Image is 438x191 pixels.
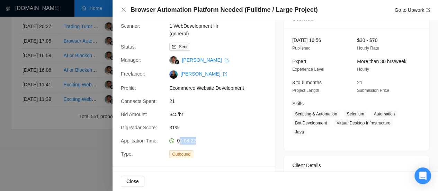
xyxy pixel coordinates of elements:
[426,8,430,12] span: export
[292,46,311,51] span: Published
[292,88,319,93] span: Project Length
[121,112,147,117] span: Bid Amount:
[121,85,136,91] span: Profile:
[131,6,318,14] h4: Browser Automation Platform Needed (Fulltime / Large Project)
[169,111,273,118] span: $45/hr
[121,57,141,63] span: Manager:
[292,156,421,175] div: Client Details
[394,7,430,13] a: Go to Upworkexport
[169,84,273,92] span: Ecommerce Website Development
[121,71,145,77] span: Freelancer:
[175,60,179,64] img: gigradar-bm.png
[180,71,227,77] a: [PERSON_NAME] export
[334,119,393,127] span: Virtual Desktop Infrastructure
[169,97,273,105] span: 21
[169,70,178,79] img: c1xoYCvH-I8Inu5tkCRSJtUgA1XfBOjNiBLSv7B9kyVh40jB7mC8hZ3U_KJiVItwKs
[121,176,144,187] button: Close
[292,67,324,72] span: Experience Level
[121,98,157,104] span: Connects Spent:
[371,110,397,118] span: Automation
[357,88,389,93] span: Submission Price
[169,150,193,158] span: Outbound
[223,72,227,76] span: export
[121,138,158,144] span: Application Time:
[344,110,367,118] span: Selenium
[169,23,218,36] a: 1 WebDevelopment Hr (general)
[169,124,273,131] span: 31%
[357,59,406,64] span: More than 30 hrs/week
[357,80,363,85] span: 21
[172,45,176,49] span: mail
[292,128,306,136] span: Java
[121,23,140,29] span: Scanner:
[169,138,174,143] span: clock-circle
[177,138,196,144] span: 00:08:22
[121,44,136,50] span: Status:
[292,119,330,127] span: Bot Development
[414,167,431,184] div: Open Intercom Messenger
[126,177,139,185] span: Close
[121,7,126,12] span: close
[224,58,229,62] span: export
[357,67,369,72] span: Hourly
[121,125,157,130] span: GigRadar Score:
[292,59,306,64] span: Expert
[357,37,377,43] span: $30 - $70
[292,37,321,43] span: [DATE] 16:56
[292,80,322,85] span: 3 to 6 months
[357,46,379,51] span: Hourly Rate
[292,110,340,118] span: Scripting & Automation
[179,44,187,49] span: Sent
[292,101,304,106] span: Skills
[121,151,133,157] span: Type:
[121,7,126,13] button: Close
[182,57,229,63] a: [PERSON_NAME] export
